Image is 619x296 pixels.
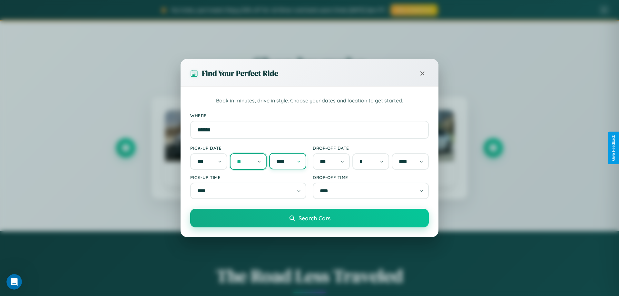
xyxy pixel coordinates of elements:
h3: Find Your Perfect Ride [202,68,278,79]
label: Where [190,113,429,118]
label: Pick-up Time [190,175,306,180]
p: Book in minutes, drive in style. Choose your dates and location to get started. [190,97,429,105]
span: Search Cars [299,215,330,222]
label: Drop-off Time [313,175,429,180]
button: Search Cars [190,209,429,227]
label: Drop-off Date [313,145,429,151]
label: Pick-up Date [190,145,306,151]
